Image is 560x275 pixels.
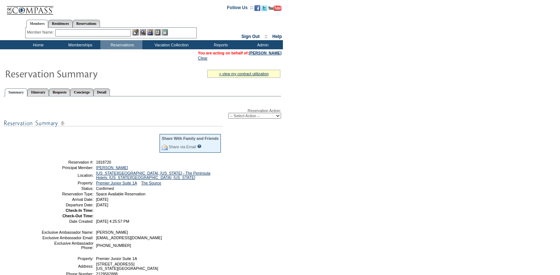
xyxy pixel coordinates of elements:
[142,40,199,49] td: Vacation Collection
[241,40,283,49] td: Admin
[5,66,151,81] img: Reservaton Summary
[41,197,93,202] td: Arrival Date:
[169,145,196,149] a: Share via Email
[141,181,161,185] a: The Source
[147,29,153,35] img: Impersonate
[41,219,93,224] td: Date Created:
[272,34,282,39] a: Help
[96,181,137,185] a: Premier Junior Suite 1A
[199,40,241,49] td: Reports
[41,165,93,170] td: Principal Member:
[198,56,207,60] a: Clear
[261,5,267,11] img: Follow us on Twitter
[96,256,137,261] span: Premier Junior Suite 1A
[41,181,93,185] td: Property:
[96,230,128,234] span: [PERSON_NAME]
[241,34,260,39] a: Sign Out
[96,165,128,170] a: [PERSON_NAME]
[66,208,93,213] strong: Check-In Time:
[96,192,145,196] span: Space Available Reservation
[261,7,267,12] a: Follow us on Twitter
[100,40,142,49] td: Reservations
[254,7,260,12] a: Become our fan on Facebook
[26,20,49,28] a: Members
[162,29,168,35] img: b_calculator.gif
[96,197,108,202] span: [DATE]
[41,262,93,271] td: Address:
[162,136,219,141] div: Share With Family and Friends
[96,160,111,164] span: 1818720
[70,88,93,96] a: Concierge
[219,72,269,76] a: » view my contract utilization
[249,51,281,55] a: [PERSON_NAME]
[41,171,93,180] td: Location:
[48,20,73,27] a: Residences
[49,88,70,96] a: Requests
[133,29,139,35] img: b_edit.gif
[58,40,100,49] td: Memberships
[41,230,93,234] td: Exclusive Ambassador Name:
[96,262,158,271] span: [STREET_ADDRESS] [US_STATE][GEOGRAPHIC_DATA]
[96,243,131,248] span: [PHONE_NUMBER]
[4,108,281,119] div: Reservation Action:
[41,236,93,240] td: Exclusive Ambassador Email:
[268,5,281,11] img: Subscribe to our YouTube Channel
[96,236,162,240] span: [EMAIL_ADDRESS][DOMAIN_NAME]
[96,219,129,224] span: [DATE] 4:25:57 PM
[96,186,114,191] span: Confirmed
[227,4,253,13] td: Follow Us ::
[16,40,58,49] td: Home
[73,20,100,27] a: Reservations
[96,171,210,180] a: [US_STATE][GEOGRAPHIC_DATA], [US_STATE] - The Peninsula Hotels: [US_STATE][GEOGRAPHIC_DATA], [US_...
[62,214,93,218] strong: Check-Out Time:
[41,256,93,261] td: Property:
[4,119,223,128] img: subTtlResSummary.gif
[27,88,49,96] a: Itinerary
[41,160,93,164] td: Reservation #:
[93,88,110,96] a: Detail
[41,203,93,207] td: Departure Date:
[41,186,93,191] td: Status:
[41,192,93,196] td: Reservation Type:
[27,29,55,35] div: Member Name:
[41,241,93,250] td: Exclusive Ambassador Phone:
[268,7,281,12] a: Subscribe to our YouTube Channel
[254,5,260,11] img: Become our fan on Facebook
[5,88,27,96] a: Summary
[96,203,108,207] span: [DATE]
[140,29,146,35] img: View
[265,34,268,39] span: ::
[198,51,281,55] span: You are acting on behalf of:
[197,144,202,148] input: What is this?
[154,29,161,35] img: Reservations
